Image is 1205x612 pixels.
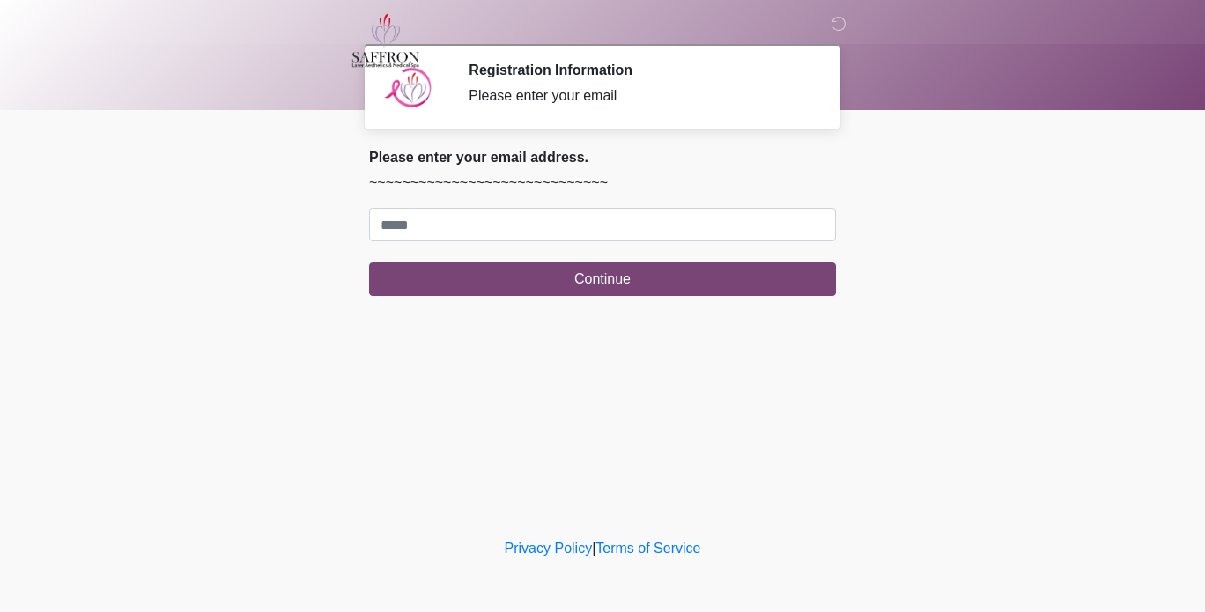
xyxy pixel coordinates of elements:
a: | [592,541,595,556]
p: ~~~~~~~~~~~~~~~~~~~~~~~~~~~~~ [369,173,836,194]
img: Saffron Laser Aesthetics and Medical Spa Logo [351,13,420,68]
h2: Please enter your email address. [369,149,836,166]
div: Please enter your email [469,85,809,107]
img: Agent Avatar [382,62,435,114]
button: Continue [369,262,836,296]
a: Privacy Policy [505,541,593,556]
a: Terms of Service [595,541,700,556]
